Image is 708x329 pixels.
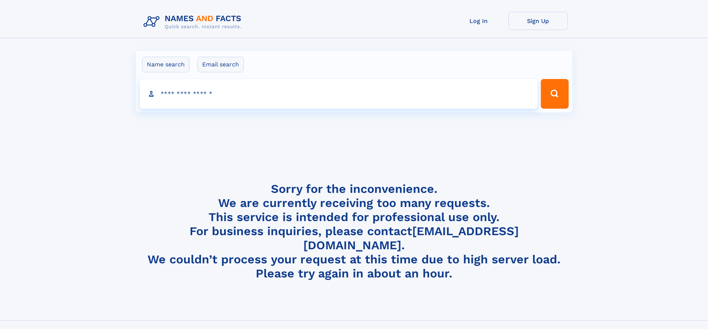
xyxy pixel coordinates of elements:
[142,57,190,72] label: Name search
[140,12,248,32] img: Logo Names and Facts
[541,79,568,109] button: Search Button
[303,224,519,252] a: [EMAIL_ADDRESS][DOMAIN_NAME]
[140,182,568,281] h4: Sorry for the inconvenience. We are currently receiving too many requests. This service is intend...
[508,12,568,30] a: Sign Up
[197,57,244,72] label: Email search
[449,12,508,30] a: Log In
[140,79,538,109] input: search input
